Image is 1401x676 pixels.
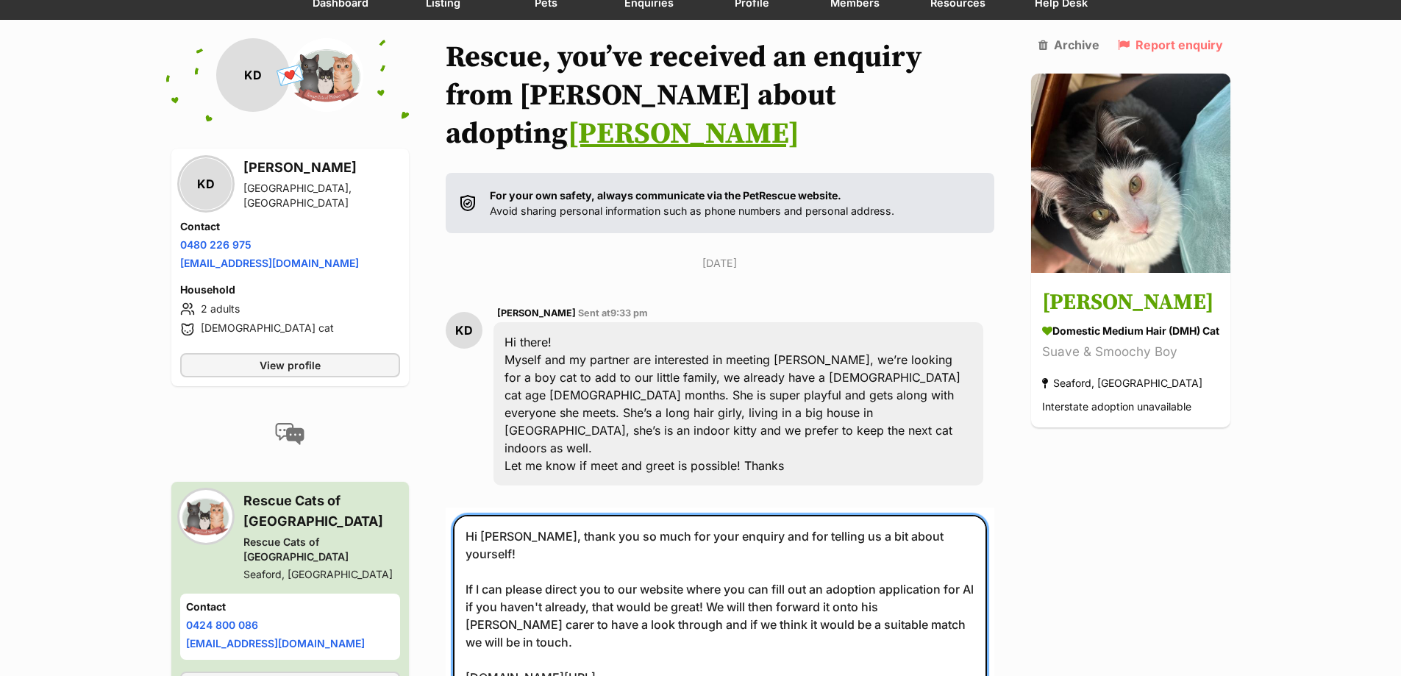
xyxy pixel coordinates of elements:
a: 0480 226 975 [180,238,252,251]
h4: Contact [186,599,394,614]
h4: Household [180,282,400,297]
span: Interstate adoption unavailable [1042,401,1191,413]
img: Tobin [1031,74,1230,273]
h3: [PERSON_NAME] [243,157,400,178]
span: 💌 [274,60,307,91]
div: KD [216,38,290,112]
span: Sent at [578,307,648,319]
li: [DEMOGRAPHIC_DATA] cat [180,321,400,338]
a: [PERSON_NAME] Domestic Medium Hair (DMH) Cat Suave & Smoochy Boy Seaford, [GEOGRAPHIC_DATA] Inter... [1031,276,1230,428]
div: Domestic Medium Hair (DMH) Cat [1042,324,1219,339]
img: Rescue Cats of Melbourne profile pic [180,491,232,542]
img: Rescue Cats of Melbourne profile pic [290,38,363,112]
strong: For your own safety, always communicate via the PetRescue website. [490,189,841,202]
div: [GEOGRAPHIC_DATA], [GEOGRAPHIC_DATA] [243,181,400,210]
h3: Rescue Cats of [GEOGRAPHIC_DATA] [243,491,400,532]
a: Archive [1038,38,1099,51]
li: 2 adults [180,300,400,318]
div: KD [180,158,232,210]
p: Avoid sharing personal information such as phone numbers and personal address. [490,188,894,219]
div: Suave & Smoochy Boy [1042,343,1219,363]
span: 9:33 pm [610,307,648,319]
div: KD [446,312,482,349]
img: conversation-icon-4a6f8262b818ee0b60e3300018af0b2d0b884aa5de6e9bcb8d3d4eeb1a70a7c4.svg [275,423,304,445]
div: Seaford, [GEOGRAPHIC_DATA] [1042,374,1202,394]
div: Rescue Cats of [GEOGRAPHIC_DATA] [243,535,400,564]
span: [PERSON_NAME] [497,307,576,319]
a: Report enquiry [1118,38,1223,51]
div: Hi there! Myself and my partner are interested in meeting [PERSON_NAME], we’re looking for a boy ... [493,322,983,485]
h1: Rescue, you’ve received an enquiry from [PERSON_NAME] about adopting [446,38,994,153]
p: [DATE] [446,255,994,271]
h3: [PERSON_NAME] [1042,287,1219,320]
span: View profile [260,357,321,373]
a: View profile [180,353,400,377]
a: [EMAIL_ADDRESS][DOMAIN_NAME] [186,637,365,650]
h4: Contact [180,219,400,234]
a: 0424 800 086 [186,619,258,631]
div: Seaford, [GEOGRAPHIC_DATA] [243,567,400,582]
a: [PERSON_NAME] [568,115,799,152]
a: [EMAIL_ADDRESS][DOMAIN_NAME] [180,257,359,269]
